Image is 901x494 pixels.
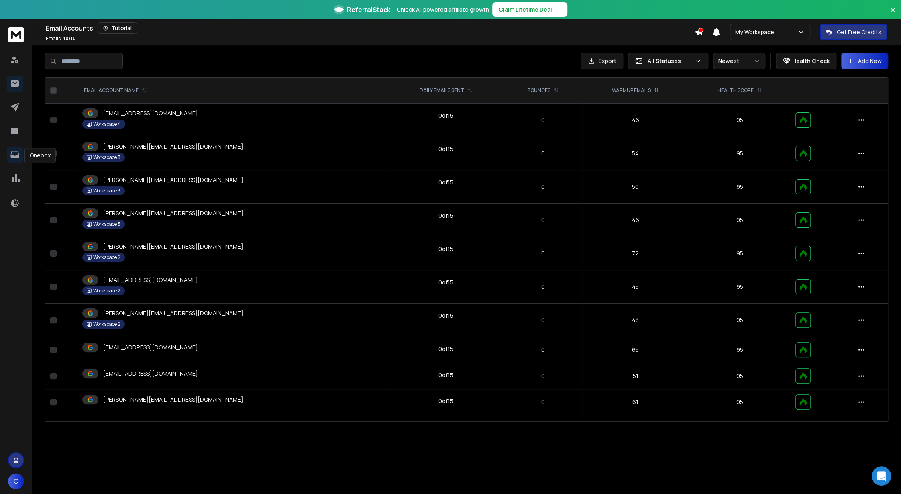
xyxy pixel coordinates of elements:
[872,466,891,486] div: Open Intercom Messenger
[492,2,567,17] button: Claim Lifetime Deal→
[46,35,76,42] p: Emails :
[689,204,790,237] td: 95
[509,149,577,157] p: 0
[555,6,561,14] span: →
[718,87,754,94] p: HEALTH SCORE
[509,116,577,124] p: 0
[93,121,121,127] p: Workspace 4
[509,398,577,406] p: 0
[397,6,489,14] p: Unlock AI-powered affiliate growth
[103,396,243,404] p: [PERSON_NAME][EMAIL_ADDRESS][DOMAIN_NAME]
[582,204,689,237] td: 46
[438,371,453,379] div: 0 of 15
[438,112,453,120] div: 0 of 15
[820,24,887,40] button: Get Free Credits
[46,22,695,34] div: Email Accounts
[93,221,120,227] p: Workspace 3
[438,312,453,320] div: 0 of 15
[438,145,453,153] div: 0 of 15
[689,304,790,337] td: 95
[509,216,577,224] p: 0
[689,270,790,304] td: 95
[582,270,689,304] td: 45
[24,148,56,163] div: Onebox
[582,237,689,270] td: 72
[792,57,830,65] p: Health Check
[438,245,453,253] div: 0 of 15
[582,104,689,137] td: 46
[509,283,577,291] p: 0
[347,5,390,14] span: ReferralStack
[103,276,198,284] p: [EMAIL_ADDRESS][DOMAIN_NAME]
[103,309,243,317] p: [PERSON_NAME][EMAIL_ADDRESS][DOMAIN_NAME]
[689,104,790,137] td: 95
[689,137,790,170] td: 95
[582,137,689,170] td: 54
[93,321,120,327] p: Workspace 2
[509,372,577,380] p: 0
[438,345,453,353] div: 0 of 15
[689,237,790,270] td: 95
[84,87,147,94] div: EMAIL ACCOUNT NAME
[509,346,577,354] p: 0
[582,337,689,363] td: 65
[63,35,76,42] span: 10 / 10
[689,389,790,415] td: 95
[93,154,120,161] p: Workspace 3
[776,53,836,69] button: Health Check
[582,170,689,204] td: 50
[509,183,577,191] p: 0
[103,343,198,351] p: [EMAIL_ADDRESS][DOMAIN_NAME]
[103,109,198,117] p: [EMAIL_ADDRESS][DOMAIN_NAME]
[103,243,243,251] p: [PERSON_NAME][EMAIL_ADDRESS][DOMAIN_NAME]
[582,389,689,415] td: 61
[103,209,243,217] p: [PERSON_NAME][EMAIL_ADDRESS][DOMAIN_NAME]
[93,254,120,261] p: Workspace 2
[689,337,790,363] td: 95
[420,87,464,94] p: DAILY EMAILS SENT
[8,473,24,489] button: C
[689,170,790,204] td: 95
[612,87,651,94] p: WARMUP EMAILS
[103,369,198,378] p: [EMAIL_ADDRESS][DOMAIN_NAME]
[581,53,623,69] button: Export
[582,304,689,337] td: 43
[103,176,243,184] p: [PERSON_NAME][EMAIL_ADDRESS][DOMAIN_NAME]
[582,363,689,389] td: 51
[735,28,777,36] p: My Workspace
[841,53,888,69] button: Add New
[689,363,790,389] td: 95
[98,22,137,34] button: Tutorial
[438,397,453,405] div: 0 of 15
[509,249,577,257] p: 0
[103,143,243,151] p: [PERSON_NAME][EMAIL_ADDRESS][DOMAIN_NAME]
[509,316,577,324] p: 0
[887,5,898,24] button: Close banner
[837,28,881,36] p: Get Free Credits
[648,57,692,65] p: All Statuses
[438,178,453,186] div: 0 of 15
[438,212,453,220] div: 0 of 15
[438,278,453,286] div: 0 of 15
[528,87,550,94] p: BOUNCES
[713,53,765,69] button: Newest
[93,288,120,294] p: Workspace 2
[93,188,120,194] p: Workspace 3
